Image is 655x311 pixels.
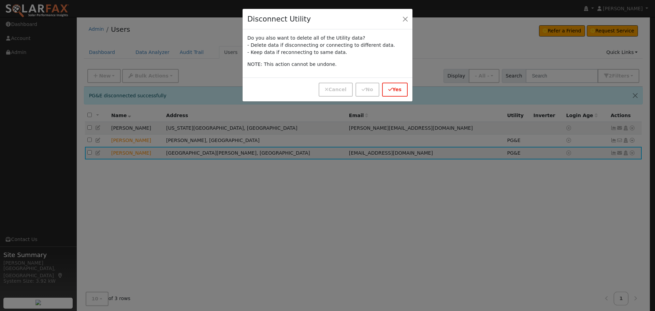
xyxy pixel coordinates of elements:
[382,83,408,97] button: Yes
[247,34,408,56] p: Do you also want to delete all of the Utility data? - Delete data if disconnecting or connecting ...
[247,14,311,25] h4: Disconnect Utility
[319,83,353,97] button: Cancel
[355,83,379,97] button: No
[247,61,408,68] p: NOTE: This action cannot be undone.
